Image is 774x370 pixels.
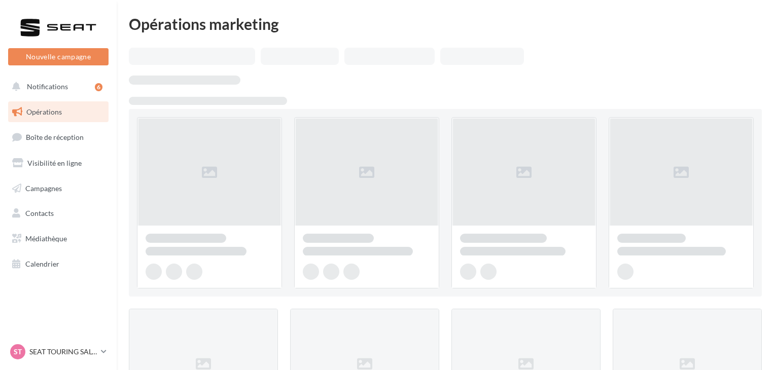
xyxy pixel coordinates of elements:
[95,83,102,91] div: 6
[27,159,82,167] span: Visibilité en ligne
[6,76,107,97] button: Notifications 6
[6,101,111,123] a: Opérations
[25,234,67,243] span: Médiathèque
[6,253,111,275] a: Calendrier
[29,347,97,357] p: SEAT TOURING SALON
[6,153,111,174] a: Visibilité en ligne
[8,342,109,361] a: ST SEAT TOURING SALON
[26,107,62,116] span: Opérations
[14,347,22,357] span: ST
[6,178,111,199] a: Campagnes
[6,228,111,249] a: Médiathèque
[6,203,111,224] a: Contacts
[6,126,111,148] a: Boîte de réception
[27,82,68,91] span: Notifications
[8,48,109,65] button: Nouvelle campagne
[25,209,54,217] span: Contacts
[129,16,762,31] div: Opérations marketing
[26,133,84,141] span: Boîte de réception
[25,183,62,192] span: Campagnes
[25,260,59,268] span: Calendrier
